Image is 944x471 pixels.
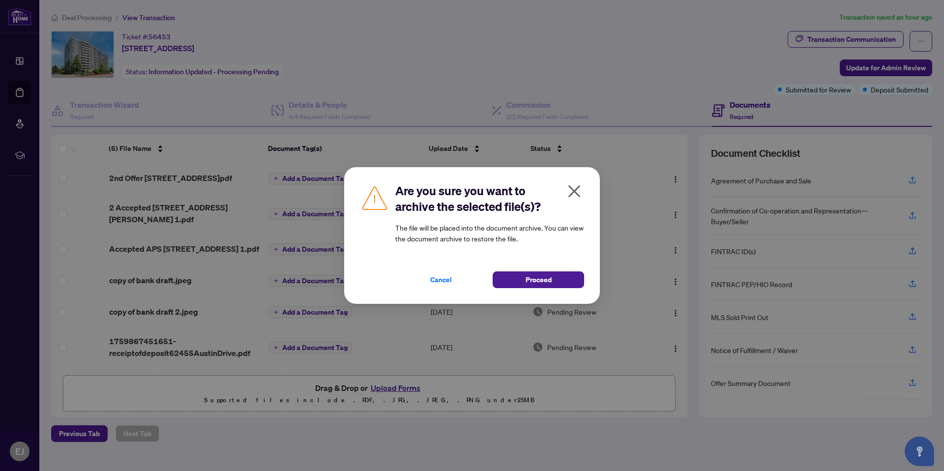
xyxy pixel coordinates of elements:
img: Caution Icon [360,183,389,212]
span: Cancel [430,272,452,288]
button: Proceed [493,271,584,288]
article: The file will be placed into the document archive. You can view the document archive to restore t... [395,222,584,244]
span: close [566,183,582,199]
button: Open asap [905,437,934,466]
h2: Are you sure you want to archive the selected file(s)? [395,183,584,214]
button: Cancel [395,271,487,288]
span: Proceed [526,272,552,288]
